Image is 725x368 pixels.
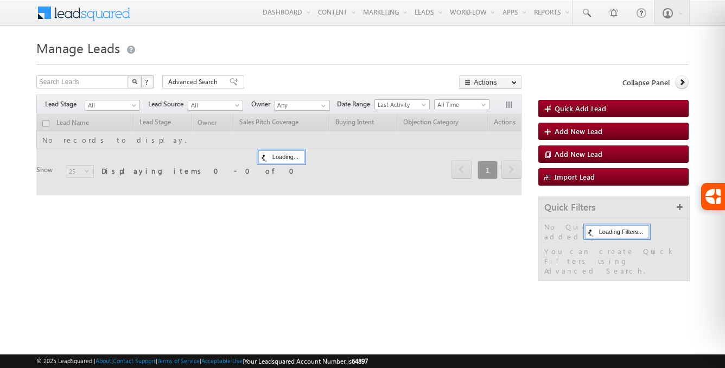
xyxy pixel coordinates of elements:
span: Owner [251,99,275,109]
span: © 2025 LeadSquared | | | | | [36,356,368,366]
button: Actions [459,75,522,89]
a: All [188,100,243,111]
span: All [85,100,137,110]
span: Add New Lead [555,126,602,136]
a: Contact Support [113,357,156,364]
span: All [188,100,240,110]
div: Loading Filters... [585,225,649,238]
a: About [96,357,111,364]
img: Search [132,79,137,84]
span: All Time [435,100,486,110]
span: Quick Add Lead [555,104,606,113]
span: Manage Leads [36,39,120,56]
span: Your Leadsquared Account Number is [244,357,368,365]
a: All [85,100,140,111]
div: Loading... [258,150,304,163]
a: Show All Items [315,100,329,111]
span: Add New Lead [555,149,602,158]
a: All Time [434,99,489,110]
span: Date Range [337,99,374,109]
a: Last Activity [374,99,430,110]
span: Collapse Panel [622,78,670,87]
span: ? [145,77,150,86]
a: Acceptable Use [201,357,243,364]
span: 64897 [352,357,368,365]
button: ? [141,75,154,88]
span: Lead Source [148,99,188,109]
span: Advanced Search [168,77,221,87]
input: Type to Search [275,100,330,111]
span: Lead Stage [45,99,85,109]
a: Terms of Service [157,357,200,364]
span: Last Activity [375,100,427,110]
span: Import Lead [555,172,595,181]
